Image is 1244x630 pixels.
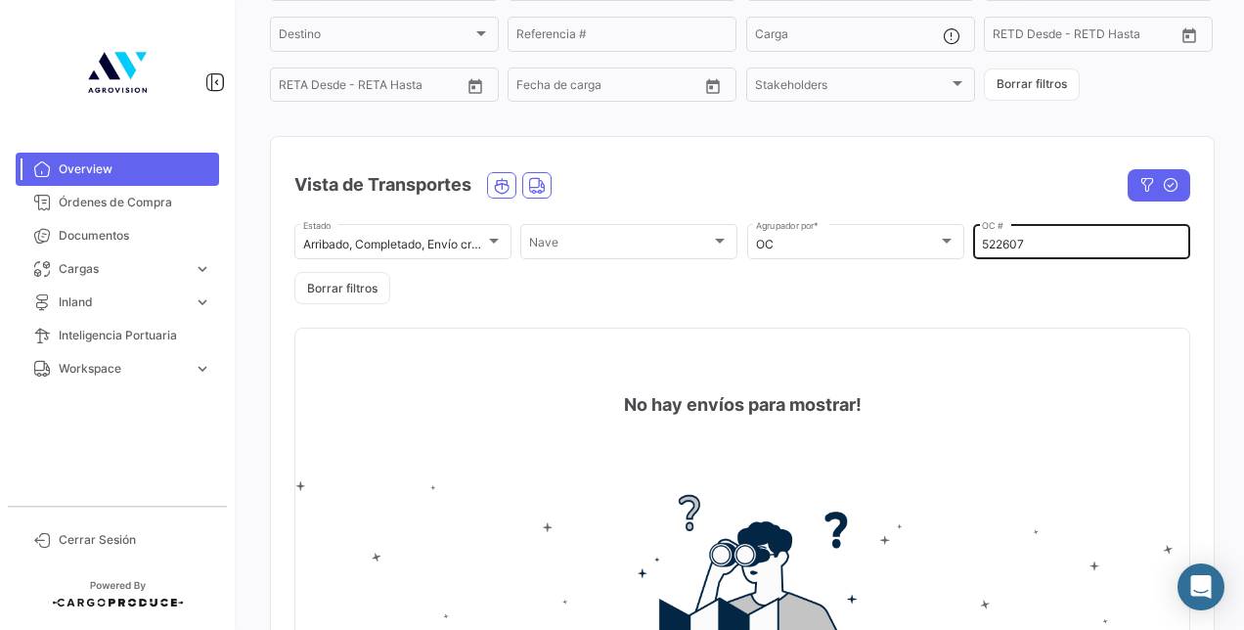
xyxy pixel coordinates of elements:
input: Hasta [328,81,415,95]
span: Cargas [59,260,186,278]
span: Stakeholders [755,81,949,95]
input: Hasta [1042,30,1129,44]
button: Borrar filtros [294,272,390,304]
button: Open calendar [1175,21,1204,50]
button: Land [523,173,551,198]
button: Open calendar [461,71,490,101]
a: Documentos [16,219,219,252]
span: expand_more [194,360,211,378]
span: Inteligencia Portuaria [59,327,211,344]
a: Overview [16,153,219,186]
span: Overview [59,160,211,178]
img: 4b7f8542-3a82-4138-a362-aafd166d3a59.jpg [68,23,166,121]
div: Abrir Intercom Messenger [1177,563,1224,610]
button: Ocean [488,173,515,198]
mat-select-trigger: OC [756,237,774,251]
h4: No hay envíos para mostrar! [624,391,862,419]
button: Open calendar [698,71,728,101]
mat-select-trigger: Arribado, Completado, Envío creado, En [PERSON_NAME] [303,237,616,251]
span: Órdenes de Compra [59,194,211,211]
span: Nave [529,238,711,251]
span: expand_more [194,260,211,278]
span: Inland [59,293,186,311]
input: Hasta [565,81,652,95]
input: Desde [516,81,552,95]
span: expand_more [194,293,211,311]
span: Documentos [59,227,211,245]
a: Órdenes de Compra [16,186,219,219]
span: Destino [279,30,472,44]
input: Desde [279,81,314,95]
span: Cerrar Sesión [59,531,211,549]
input: Desde [993,30,1028,44]
button: Borrar filtros [984,68,1080,101]
h4: Vista de Transportes [294,171,471,199]
span: Workspace [59,360,186,378]
a: Inteligencia Portuaria [16,319,219,352]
